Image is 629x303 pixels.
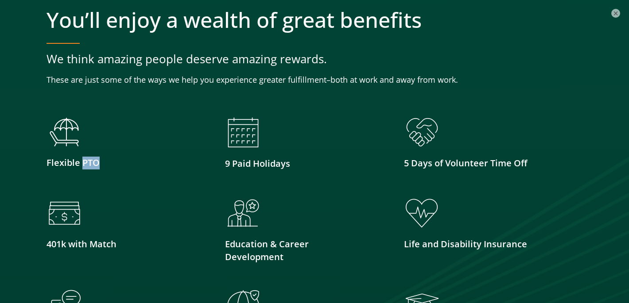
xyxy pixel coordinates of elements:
h2: You’ll enjoy a wealth of great benefits [47,7,582,33]
p: Flexible PTO [47,157,207,169]
p: 9 Paid Holidays [225,157,385,170]
button: × [611,9,620,18]
p: 401k with Match [47,238,207,251]
p: Education & Career Development [225,238,385,264]
p: These are just some of the ways we help you experience greater fulfillment–both at work and away ... [47,74,582,86]
img: Personalized PTO [47,114,82,150]
p: We think amazing people deserve amazing rewards. [47,51,582,67]
p: 5 Days of Volunteer Time Off [404,157,564,170]
p: Life and Disability Insurance [404,238,564,251]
